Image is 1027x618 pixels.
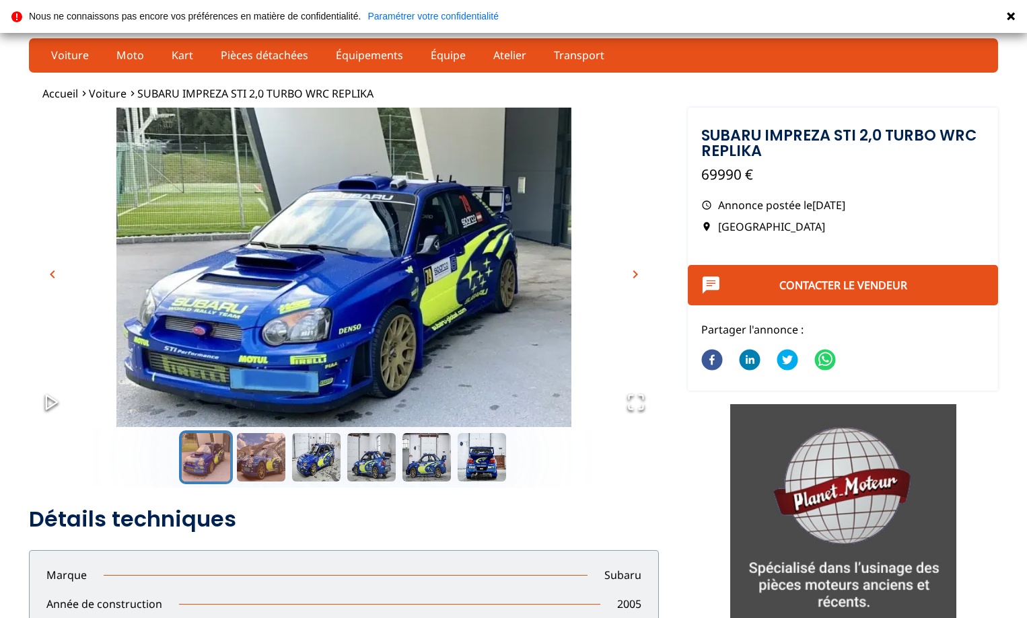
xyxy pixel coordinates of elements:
[30,596,179,611] p: Année de construction
[327,44,412,67] a: Équipements
[42,264,63,284] button: chevron_left
[777,340,798,381] button: twitter
[108,44,153,67] a: Moto
[44,266,61,282] span: chevron_left
[627,266,643,282] span: chevron_right
[701,340,723,381] button: facebook
[701,219,985,234] p: [GEOGRAPHIC_DATA]
[89,86,127,101] a: Voiture
[613,379,659,427] button: Open Fullscreen
[42,86,78,101] a: Accueil
[29,379,75,427] button: Play or Pause Slideshow
[29,430,659,484] div: Thumbnail Navigation
[588,568,658,582] p: Subaru
[400,430,454,484] button: Go to Slide 5
[545,44,613,67] a: Transport
[455,430,509,484] button: Go to Slide 6
[29,108,659,457] img: image
[701,198,985,213] p: Annonce postée le [DATE]
[345,430,398,484] button: Go to Slide 4
[179,430,233,484] button: Go to Slide 1
[625,264,645,284] button: chevron_right
[163,44,202,67] a: Kart
[814,340,836,381] button: whatsapp
[739,340,760,381] button: linkedin
[29,108,659,427] div: Go to Slide 1
[289,430,343,484] button: Go to Slide 3
[701,128,985,158] h1: SUBARU IMPREZA STI 2,0 TURBO WRC REPLIKA
[688,265,998,305] button: Contacter le vendeur
[485,44,535,67] a: Atelier
[137,86,374,101] a: SUBARU IMPREZA STI 2,0 TURBO WRC REPLIKA
[701,322,985,337] p: Partager l'annonce :
[367,11,499,21] a: Paramétrer votre confidentialité
[422,44,474,67] a: Équipe
[779,278,907,293] a: Contacter le vendeur
[212,44,317,67] a: Pièces détachées
[42,44,98,67] a: Voiture
[234,430,288,484] button: Go to Slide 2
[29,11,361,21] p: Nous ne connaissons pas encore vos préférences en matière de confidentialité.
[701,165,985,184] p: 69990 €
[29,506,659,533] h2: Détails techniques
[600,596,658,611] p: 2005
[30,568,104,582] p: Marque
